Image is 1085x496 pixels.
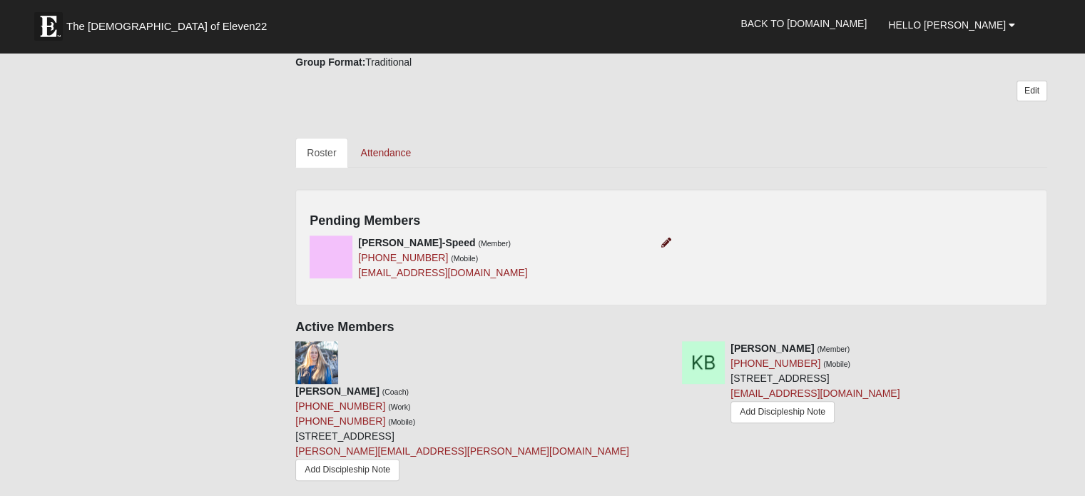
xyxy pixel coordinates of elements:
div: [STREET_ADDRESS] [295,384,629,487]
a: Roster [295,138,347,168]
small: (Mobile) [451,254,478,263]
small: (Work) [388,403,410,411]
a: [EMAIL_ADDRESS][DOMAIN_NAME] [730,388,900,399]
strong: [PERSON_NAME] [295,385,379,397]
small: (Member) [478,239,511,248]
strong: [PERSON_NAME] [730,343,814,354]
a: Hello [PERSON_NAME] [877,7,1026,43]
strong: Group Format: [295,56,365,68]
h4: Active Members [295,320,1047,335]
h4: Pending Members [310,213,1033,229]
a: [PHONE_NUMBER] [730,358,820,369]
div: [STREET_ADDRESS] [730,341,900,427]
a: [PHONE_NUMBER] [358,252,448,263]
span: Hello [PERSON_NAME] [888,19,1006,31]
a: [PHONE_NUMBER] [295,415,385,427]
small: (Mobile) [823,360,850,368]
small: (Coach) [382,388,409,396]
small: (Mobile) [388,417,415,426]
img: Eleven22 logo [34,12,63,41]
a: [PHONE_NUMBER] [295,400,385,412]
a: The [DEMOGRAPHIC_DATA] of Eleven22 [27,5,312,41]
a: Attendance [350,138,423,168]
small: (Member) [817,345,850,353]
a: Add Discipleship Note [730,401,835,423]
span: The [DEMOGRAPHIC_DATA] of Eleven22 [66,19,267,34]
a: Back to [DOMAIN_NAME] [730,6,877,41]
a: [EMAIL_ADDRESS][DOMAIN_NAME] [358,267,527,278]
strong: [PERSON_NAME]-Speed [358,237,475,248]
a: Add Discipleship Note [295,459,399,481]
a: [PERSON_NAME][EMAIL_ADDRESS][PERSON_NAME][DOMAIN_NAME] [295,445,629,457]
a: Edit [1017,81,1047,101]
